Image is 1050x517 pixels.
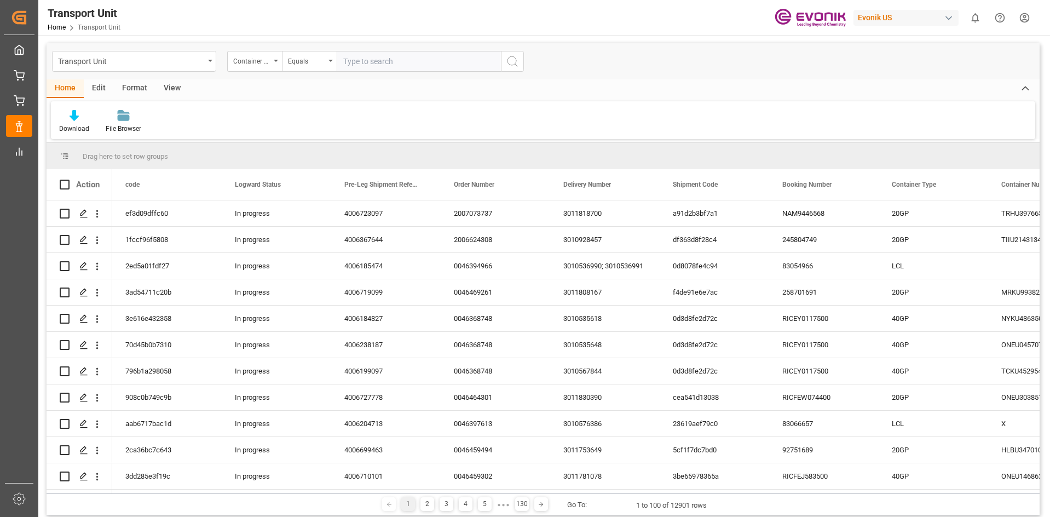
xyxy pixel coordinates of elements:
span: Booking Number [782,181,832,188]
div: 3010576386 [550,411,660,436]
div: 92751689 [769,437,879,463]
button: show 0 new notifications [963,5,988,30]
div: 4006199097 [331,358,441,384]
button: Help Center [988,5,1012,30]
button: open menu [282,51,337,72]
div: 4006204713 [331,411,441,436]
div: 3011830390 [550,384,660,410]
div: In progress [222,463,331,489]
span: Shipment Code [673,181,718,188]
div: 3 [440,497,453,511]
div: 5 [478,497,492,511]
span: Order Number [454,181,494,188]
div: Press SPACE to select this row. [47,279,112,306]
div: 20GP [879,279,988,305]
div: Press SPACE to select this row. [47,411,112,437]
div: 20GP [879,227,988,252]
div: Action [76,180,100,189]
div: 83066657 [769,411,879,436]
div: 908c0b749c9b [112,384,222,410]
span: Pre-Leg Shipment Reference Evonik [344,181,418,188]
div: 4006723097 [331,200,441,226]
div: In progress [222,306,331,331]
div: 3010535648 [550,332,660,358]
div: 0046397613 [441,411,550,436]
div: 3011781078 [550,463,660,489]
div: 0046368748 [441,358,550,384]
a: Home [48,24,66,31]
div: Go To: [567,499,587,510]
div: In progress [222,437,331,463]
span: Logward Status [235,181,281,188]
div: 3e616e432358 [112,306,222,331]
div: 0046464301 [441,384,550,410]
div: Container Number [233,54,270,66]
div: Home [47,79,84,98]
button: open menu [227,51,282,72]
div: 40GP [879,358,988,384]
div: RICEY0117500 [769,332,879,358]
div: Edit [84,79,114,98]
div: Equals [288,54,325,66]
div: 1 [401,497,415,511]
div: Press SPACE to select this row. [47,306,112,332]
span: Container Type [892,181,936,188]
div: 23619aef79c0 [660,411,769,436]
div: In progress [222,279,331,305]
div: In progress [222,253,331,279]
div: In progress [222,200,331,226]
div: In progress [222,358,331,384]
div: In progress [222,384,331,410]
div: 20GP [879,200,988,226]
div: a91d2b3bf7a1 [660,200,769,226]
div: In progress [222,332,331,358]
div: 70d45b0b7310 [112,332,222,358]
div: File Browser [106,124,141,134]
div: ● ● ● [497,501,509,509]
div: RICEY0117500 [769,358,879,384]
span: code [125,181,140,188]
div: Format [114,79,155,98]
div: RICEY0117500 [769,306,879,331]
div: 20GP [879,384,988,410]
div: 0d8078fe4c94 [660,253,769,279]
div: 20GP [879,437,988,463]
div: 40GP [879,463,988,489]
div: 4006710101 [331,463,441,489]
div: In progress [222,411,331,436]
div: 83054966 [769,253,879,279]
img: Evonik-brand-mark-Deep-Purple-RGB.jpeg_1700498283.jpeg [775,8,846,27]
div: Evonik US [853,10,959,26]
div: In progress [222,227,331,252]
div: Download [59,124,89,134]
div: 0d3d8fe2d72c [660,306,769,331]
div: df363d8f28c4 [660,227,769,252]
span: Delivery Number [563,181,611,188]
div: RICFEJ583500 [769,463,879,489]
div: 0046394966 [441,253,550,279]
div: 258701691 [769,279,879,305]
div: 4006184827 [331,306,441,331]
div: 0d3d8fe2d72c [660,332,769,358]
div: 3011753649 [550,437,660,463]
div: LCL [879,411,988,436]
div: Press SPACE to select this row. [47,332,112,358]
span: Drag here to set row groups [83,152,168,160]
div: 2ca36bc7c643 [112,437,222,463]
div: Press SPACE to select this row. [47,437,112,463]
div: 4006238187 [331,332,441,358]
div: 0046459494 [441,437,550,463]
div: Press SPACE to select this row. [47,253,112,279]
div: 245804749 [769,227,879,252]
div: 0046459302 [441,463,550,489]
div: 1 to 100 of 12901 rows [636,500,707,511]
button: search button [501,51,524,72]
div: aab6717bac1d [112,411,222,436]
div: 2007073737 [441,200,550,226]
div: 0046368748 [441,306,550,331]
div: 0d3d8fe2d72c [660,358,769,384]
div: 3011808167 [550,279,660,305]
div: 3dd285e3f19c [112,463,222,489]
div: 0046469261 [441,279,550,305]
button: Evonik US [853,7,963,28]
